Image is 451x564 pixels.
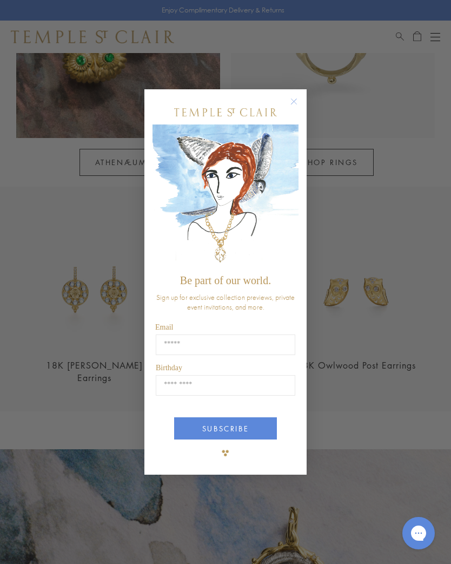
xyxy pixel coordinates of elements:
input: Email [156,335,295,355]
iframe: Gorgias live chat messenger [397,513,440,553]
button: SUBSCRIBE [174,417,277,440]
span: Email [155,323,173,331]
img: c4a9eb12-d91a-4d4a-8ee0-386386f4f338.jpeg [152,124,299,269]
button: Close dialog [293,100,306,114]
span: Sign up for exclusive collection previews, private event invitations, and more. [156,292,295,312]
span: Be part of our world. [180,274,271,286]
img: TSC [215,442,236,464]
span: Birthday [156,364,182,372]
img: Temple St. Clair [174,108,277,116]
